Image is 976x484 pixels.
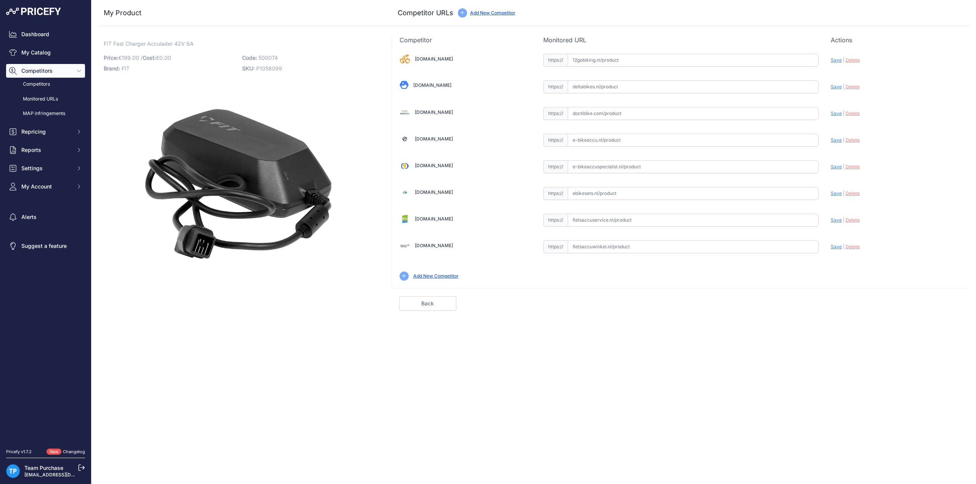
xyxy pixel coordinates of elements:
span: https:// [543,240,568,253]
input: doctibike.com/product [568,107,819,120]
button: Repricing [6,125,85,139]
span: FIT [122,65,130,72]
span: Code: [242,54,257,61]
span: Save [831,137,842,143]
span: | [843,137,844,143]
span: Save [831,164,842,169]
div: Pricefy v1.7.2 [6,449,32,455]
span: 0.00 [159,54,171,61]
span: | [843,164,844,169]
a: My Catalog [6,46,85,59]
a: MAP infringements [6,107,85,120]
span: Delete [846,244,860,249]
span: Delete [846,57,860,63]
span: | [843,57,844,63]
span: Save [831,244,842,249]
span: FIT Fast Charger Acculader 42V 6A [104,39,194,48]
span: Save [831,190,842,196]
span: 500074 [258,54,278,61]
span: Reports [21,146,71,154]
a: [DOMAIN_NAME] [415,243,453,248]
span: https:// [543,214,568,227]
a: Competitors [6,78,85,91]
span: Save [831,57,842,63]
span: Delete [846,217,860,223]
input: deltabikes.nl/product [568,80,819,93]
button: My Account [6,180,85,193]
span: | [843,84,844,89]
button: Reports [6,143,85,157]
a: Add New Competitor [470,10,515,16]
span: https:// [543,54,568,67]
span: | [843,190,844,196]
span: SKU: [242,65,255,72]
a: [DOMAIN_NAME] [415,163,453,168]
input: ebikesets.nl/product [568,187,819,200]
a: [DOMAIN_NAME] [415,136,453,142]
a: Changelog [63,449,85,454]
button: Settings [6,161,85,175]
span: https:// [543,160,568,173]
a: [DOMAIN_NAME] [415,216,453,222]
span: P1058099 [256,65,282,72]
p: Actions [831,35,962,45]
span: / € [141,54,171,61]
a: Add New Competitor [413,273,459,279]
span: Save [831,217,842,223]
span: https:// [543,107,568,120]
span: https:// [543,134,568,147]
input: 12gobiking.nl/product [568,54,819,67]
a: Suggest a feature [6,239,85,253]
span: Competitors [21,67,71,75]
span: Delete [846,110,860,116]
span: | [843,244,844,249]
span: https:// [543,80,568,93]
a: Team Purchase [24,465,63,471]
a: Alerts [6,210,85,224]
nav: Sidebar [6,27,85,439]
a: [DOMAIN_NAME] [415,109,453,115]
span: Save [831,110,842,116]
a: [DOMAIN_NAME] [415,189,453,195]
a: [EMAIL_ADDRESS][DOMAIN_NAME] [24,472,104,478]
span: New [47,449,61,455]
p: € [104,53,238,63]
span: My Account [21,183,71,190]
span: Repricing [21,128,71,136]
h3: Competitor URLs [398,8,453,18]
button: Competitors [6,64,85,78]
a: [DOMAIN_NAME] [413,82,451,88]
h3: My Product [104,8,376,18]
span: Delete [846,137,860,143]
span: https:// [543,187,568,200]
span: Price: [104,54,118,61]
p: Competitor [400,35,531,45]
span: Settings [21,165,71,172]
a: Back [399,296,456,311]
span: | [843,217,844,223]
span: Brand: [104,65,120,72]
span: Cost: [143,54,156,61]
input: fietsaccuservice.nl/product [568,214,819,227]
span: Delete [846,190,860,196]
span: | [843,110,844,116]
span: Delete [846,164,860,169]
span: Save [831,84,842,89]
a: [DOMAIN_NAME] [415,56,453,62]
input: fietsaccuwinkel.nl/product [568,240,819,253]
img: Pricefy Logo [6,8,61,15]
input: e-bikeaccuspecialist.nl/product [568,160,819,173]
span: 199.00 [122,54,139,61]
p: Monitored URL [543,35,819,45]
span: Delete [846,84,860,89]
a: Monitored URLs [6,93,85,106]
input: e-bikeaccu.nl/product [568,134,819,147]
a: Dashboard [6,27,85,41]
